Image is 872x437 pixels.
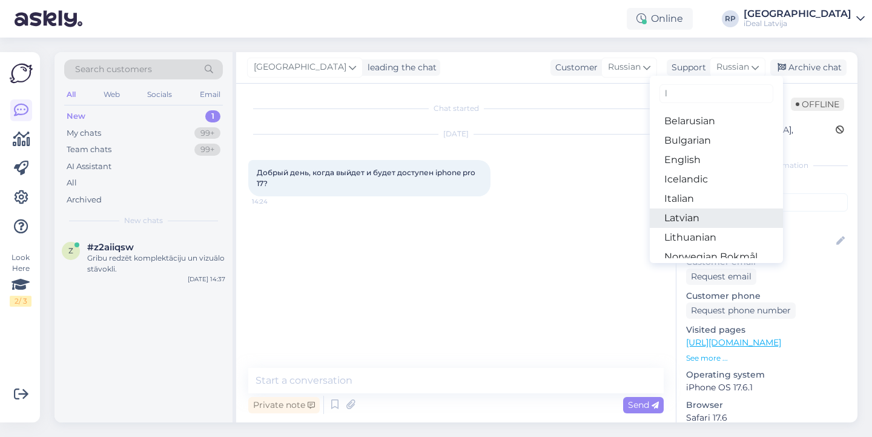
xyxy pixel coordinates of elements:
[650,112,783,131] a: Belarusian
[650,150,783,170] a: English
[770,59,847,76] div: Archive chat
[363,61,437,74] div: leading the chat
[194,127,220,139] div: 99+
[252,197,297,206] span: 14:24
[550,61,598,74] div: Customer
[67,177,77,189] div: All
[10,62,33,85] img: Askly Logo
[686,412,848,424] p: Safari 17.6
[650,247,783,267] a: Norwegian Bokmål
[628,399,659,410] span: Send
[686,353,848,364] p: See more ...
[248,103,664,114] div: Chat started
[686,290,848,302] p: Customer phone
[744,9,851,19] div: [GEOGRAPHIC_DATA]
[248,128,664,139] div: [DATE]
[248,397,320,413] div: Private note
[197,87,223,102] div: Email
[10,296,31,307] div: 2 / 3
[87,253,225,275] div: Gribu redzēt komplektāciju un vizuālo stāvokli.
[67,127,101,139] div: My chats
[650,189,783,208] a: Italian
[650,208,783,228] a: Latvian
[627,8,693,30] div: Online
[254,61,346,74] span: [GEOGRAPHIC_DATA]
[68,246,73,255] span: z
[686,399,848,412] p: Browser
[744,19,851,28] div: iDeal Latvija
[716,61,749,74] span: Russian
[257,168,477,188] span: Добрый день, когда выйдет и будет доступен iphone pro 17?
[722,10,739,27] div: RP
[686,381,848,394] p: iPhone OS 17.6.1
[791,98,844,111] span: Offline
[686,302,796,319] div: Request phone number
[686,369,848,381] p: Operating system
[87,242,134,253] span: #z2aiiqsw
[659,84,773,103] input: Type to filter...
[744,9,865,28] a: [GEOGRAPHIC_DATA]iDeal Latvija
[67,144,111,156] div: Team chats
[124,215,163,226] span: New chats
[10,252,31,307] div: Look Here
[188,275,225,284] div: [DATE] 14:37
[75,63,152,76] span: Search customers
[67,110,85,122] div: New
[67,161,111,173] div: AI Assistant
[650,228,783,247] a: Lithuanian
[67,194,102,206] div: Archived
[145,87,174,102] div: Socials
[686,337,781,348] a: [URL][DOMAIN_NAME]
[64,87,78,102] div: All
[101,87,122,102] div: Web
[667,61,706,74] div: Support
[686,269,756,285] div: Request email
[194,144,220,156] div: 99+
[686,324,848,336] p: Visited pages
[205,110,220,122] div: 1
[650,131,783,150] a: Bulgarian
[608,61,641,74] span: Russian
[650,170,783,189] a: Icelandic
